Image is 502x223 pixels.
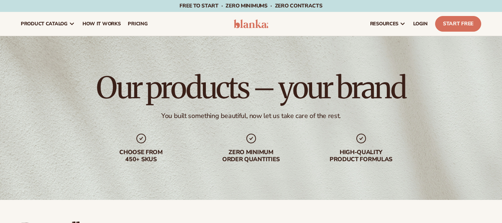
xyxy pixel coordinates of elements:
a: Start Free [435,16,481,32]
a: LOGIN [409,12,431,36]
span: pricing [128,21,148,27]
div: High-quality product formulas [314,149,409,163]
a: resources [366,12,409,36]
a: pricing [124,12,151,36]
div: Zero minimum order quantities [204,149,299,163]
div: You built something beautiful, now let us take care of the rest. [161,112,341,120]
img: logo [234,19,269,28]
span: product catalog [21,21,68,27]
a: product catalog [17,12,79,36]
a: How It Works [79,12,124,36]
div: Choose from 450+ Skus [94,149,189,163]
span: How It Works [82,21,121,27]
span: resources [370,21,398,27]
h1: Our products – your brand [96,73,405,103]
span: Free to start · ZERO minimums · ZERO contracts [179,2,322,9]
span: LOGIN [413,21,428,27]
